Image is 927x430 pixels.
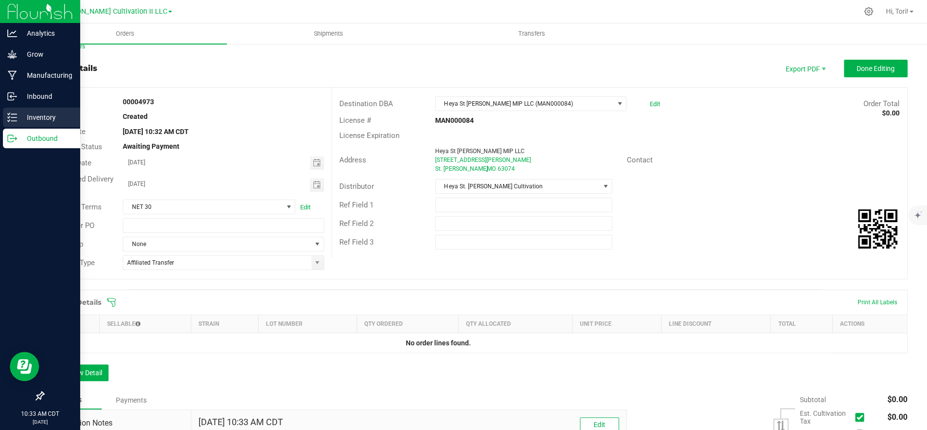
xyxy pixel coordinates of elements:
[7,134,17,143] inline-svg: Outbound
[339,156,366,164] span: Address
[103,29,148,38] span: Orders
[339,182,374,191] span: Distributor
[498,165,515,172] span: 63074
[227,23,430,44] a: Shipments
[435,116,474,124] strong: MAN000084
[833,315,907,333] th: Actions
[430,23,634,44] a: Transfers
[435,157,531,163] span: [STREET_ADDRESS][PERSON_NAME]
[17,48,76,60] p: Grow
[486,165,487,172] span: ,
[406,339,471,347] strong: No order lines found.
[882,109,900,117] strong: $0.00
[28,7,167,16] span: Heya St. [PERSON_NAME] Cultivation II LLC
[858,209,897,249] qrcode: 00004973
[857,65,895,72] span: Done Editing
[7,28,17,38] inline-svg: Analytics
[199,417,283,427] h4: [DATE] 10:33 AM CDT
[191,315,259,333] th: Strain
[855,411,868,424] span: Calculate cultivation tax
[310,156,324,170] span: Toggle calendar
[17,69,76,81] p: Manufacturing
[301,29,356,38] span: Shipments
[123,98,154,106] strong: 00004973
[435,165,488,172] span: St. [PERSON_NAME]
[10,352,39,381] iframe: Resource center
[123,113,148,120] strong: Created
[863,99,900,108] span: Order Total
[102,391,160,409] div: Payments
[339,99,393,108] span: Destination DBA
[17,133,76,144] p: Outbound
[310,178,324,192] span: Toggle calendar
[459,315,573,333] th: Qty Allocated
[300,204,310,211] a: Edit
[800,396,826,404] span: Subtotal
[17,27,76,39] p: Analytics
[259,315,357,333] th: Lot Number
[7,113,17,122] inline-svg: Inventory
[627,156,653,164] span: Contact
[7,91,17,101] inline-svg: Inbound
[505,29,558,38] span: Transfers
[775,60,834,77] li: Export PDF
[573,315,662,333] th: Unit Price
[661,315,770,333] th: Line Discount
[862,7,875,16] div: Manage settings
[4,418,76,426] p: [DATE]
[436,97,614,111] span: Heya St [PERSON_NAME] MIP LLC (MAN000084)
[339,116,371,125] span: License #
[887,395,907,404] span: $0.00
[17,112,76,123] p: Inventory
[487,165,496,172] span: MO
[17,91,76,102] p: Inbound
[436,180,599,193] span: Heya St. [PERSON_NAME] Cultivation
[123,200,283,214] span: NET 30
[123,142,179,150] strong: Awaiting Payment
[7,49,17,59] inline-svg: Grow
[800,409,851,425] span: Est. Cultivation Tax
[7,70,17,80] inline-svg: Manufacturing
[51,175,113,195] span: Requested Delivery Date
[23,23,227,44] a: Orders
[339,219,374,228] span: Ref Field 2
[123,237,311,251] span: None
[650,100,660,108] a: Edit
[594,421,605,429] span: Edit
[771,315,833,333] th: Total
[435,148,525,155] span: Heya St [PERSON_NAME] MIP LLC
[887,412,907,422] span: $0.00
[858,209,897,249] img: Scan me!
[356,315,458,333] th: Qty Ordered
[4,409,76,418] p: 10:33 AM CDT
[339,238,374,247] span: Ref Field 3
[99,315,191,333] th: Sellable
[339,131,399,140] span: License Expiration
[339,201,374,209] span: Ref Field 1
[886,7,908,15] span: Hi, Tori!
[123,128,189,136] strong: [DATE] 10:32 AM CDT
[51,417,183,429] span: Destination Notes
[844,60,907,77] button: Done Editing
